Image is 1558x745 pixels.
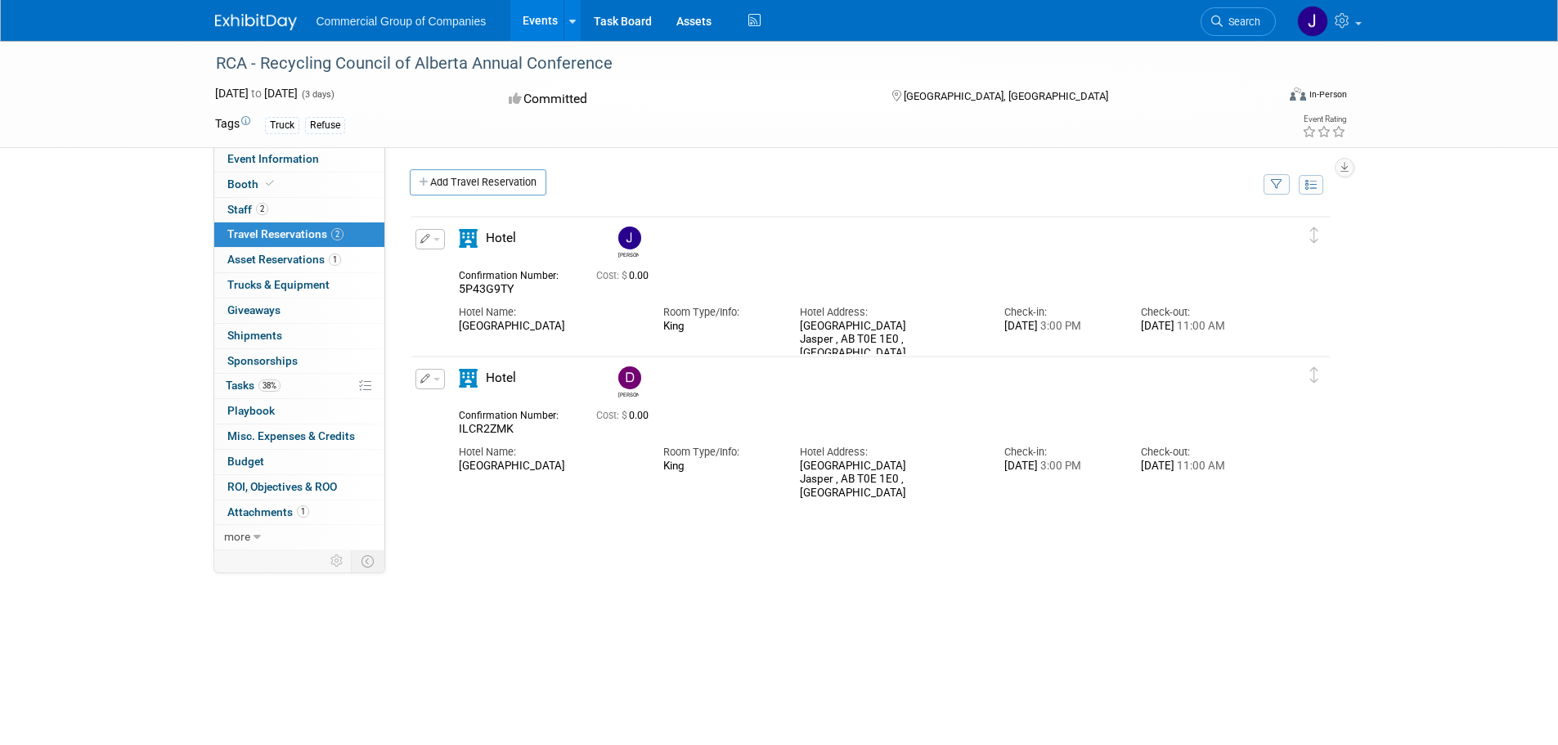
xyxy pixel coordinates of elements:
div: In-Person [1309,88,1347,101]
div: [DATE] [1141,320,1253,334]
span: Tasks [226,379,281,392]
div: Confirmation Number: [459,265,572,282]
a: Budget [214,450,384,474]
img: David West [618,366,641,389]
a: Search [1201,7,1276,36]
span: Playbook [227,404,275,417]
span: 11:00 AM [1174,460,1225,472]
i: Filter by Traveler [1271,180,1282,191]
span: Sponsorships [227,354,298,367]
span: Booth [227,177,277,191]
span: Budget [227,455,264,468]
img: Jason Fast [618,227,641,249]
span: ROI, Objectives & ROO [227,480,337,493]
div: King [663,320,775,333]
span: Event Information [227,152,319,165]
div: Check-out: [1141,445,1253,460]
div: Jason Fast [618,249,639,258]
div: Hotel Name: [459,305,639,320]
td: Tags [215,115,250,134]
a: Misc. Expenses & Credits [214,424,384,449]
a: Shipments [214,324,384,348]
span: (3 days) [300,89,334,100]
a: Tasks38% [214,374,384,398]
span: Travel Reservations [227,227,343,240]
span: Hotel [486,370,516,385]
span: 3:00 PM [1038,320,1081,332]
div: Truck [265,117,299,134]
img: Format-Inperson.png [1290,88,1306,101]
span: 11:00 AM [1174,320,1225,332]
span: 1 [297,505,309,518]
div: Hotel Name: [459,445,639,460]
span: Search [1223,16,1260,28]
span: Misc. Expenses & Credits [227,429,355,442]
img: ExhibitDay [215,14,297,30]
div: Room Type/Info: [663,445,775,460]
a: ROI, Objectives & ROO [214,475,384,500]
span: [DATE] [DATE] [215,87,298,100]
div: [DATE] [1004,320,1116,334]
a: Staff2 [214,198,384,222]
i: Booth reservation complete [266,179,274,188]
div: Jason Fast [614,227,643,258]
a: Giveaways [214,298,384,323]
td: Toggle Event Tabs [351,550,384,572]
span: Cost: $ [596,270,629,281]
a: Asset Reservations1 [214,248,384,272]
span: 2 [331,228,343,240]
div: David West [614,366,643,398]
div: Check-in: [1004,445,1116,460]
span: 5P43G9TY [459,282,514,295]
div: King [663,460,775,473]
span: 38% [258,379,281,392]
a: Booth [214,173,384,197]
span: Trucks & Equipment [227,278,330,291]
div: Committed [504,85,865,114]
span: 1 [329,254,341,266]
div: RCA - Recycling Council of Alberta Annual Conference [210,49,1251,79]
div: Check-in: [1004,305,1116,320]
div: [GEOGRAPHIC_DATA] Jasper , AB T0E 1E0 , [GEOGRAPHIC_DATA] [800,460,980,500]
a: Event Information [214,147,384,172]
span: more [224,530,250,543]
div: [GEOGRAPHIC_DATA] Jasper , AB T0E 1E0 , [GEOGRAPHIC_DATA] [800,320,980,361]
span: Giveaways [227,303,281,316]
span: ILCR2ZMK [459,422,514,435]
i: Click and drag to move item [1310,227,1318,244]
div: Room Type/Info: [663,305,775,320]
span: Asset Reservations [227,253,341,266]
span: Hotel [486,231,516,245]
a: more [214,525,384,550]
img: Jason Fast [1297,6,1328,37]
i: Click and drag to move item [1310,367,1318,384]
div: Check-out: [1141,305,1253,320]
a: Sponsorships [214,349,384,374]
span: Attachments [227,505,309,518]
div: Hotel Address: [800,445,980,460]
i: Hotel [459,229,478,248]
a: Trucks & Equipment [214,273,384,298]
a: Playbook [214,399,384,424]
div: [GEOGRAPHIC_DATA] [459,320,639,334]
div: Event Rating [1302,115,1346,123]
td: Personalize Event Tab Strip [323,550,352,572]
div: Refuse [305,117,345,134]
a: Travel Reservations2 [214,222,384,247]
span: [GEOGRAPHIC_DATA], [GEOGRAPHIC_DATA] [904,90,1108,102]
div: [GEOGRAPHIC_DATA] [459,460,639,473]
a: Add Travel Reservation [410,169,546,195]
span: to [249,87,264,100]
div: Event Format [1179,85,1348,110]
span: Commercial Group of Companies [317,15,487,28]
span: 2 [256,203,268,215]
div: Hotel Address: [800,305,980,320]
div: [DATE] [1004,460,1116,473]
span: Cost: $ [596,410,629,421]
a: Attachments1 [214,500,384,525]
span: Staff [227,203,268,216]
div: [DATE] [1141,460,1253,473]
i: Hotel [459,369,478,388]
span: Shipments [227,329,282,342]
div: Confirmation Number: [459,405,572,422]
